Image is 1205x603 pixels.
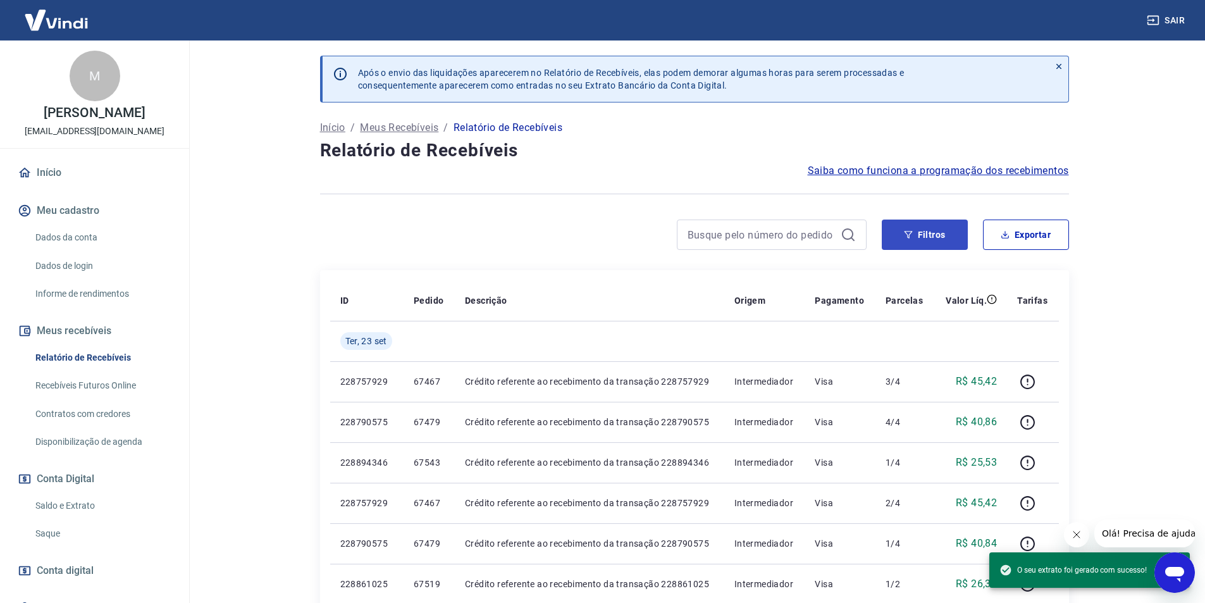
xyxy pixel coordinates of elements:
p: R$ 25,53 [956,455,997,470]
a: Dados da conta [30,225,174,251]
button: Conta Digital [15,465,174,493]
p: Crédito referente ao recebimento da transação 228757929 [465,497,714,509]
p: Crédito referente ao recebimento da transação 228757929 [465,375,714,388]
iframe: Botão para abrir a janela de mensagens [1154,552,1195,593]
a: Contratos com credores [30,401,174,427]
p: 228861025 [340,578,394,590]
p: 67467 [414,375,445,388]
p: Visa [815,537,865,550]
button: Filtros [882,220,968,250]
p: 1/4 [886,537,924,550]
p: 1/2 [886,578,924,590]
p: Pedido [414,294,443,307]
p: 4/4 [886,416,924,428]
a: Saiba como funciona a programação dos recebimentos [808,163,1069,178]
a: Início [320,120,345,135]
p: Visa [815,456,865,469]
span: Conta digital [37,562,94,580]
input: Busque pelo número do pedido [688,225,836,244]
a: Dados de login [30,253,174,279]
a: Meus Recebíveis [360,120,438,135]
a: Disponibilização de agenda [30,429,174,455]
h4: Relatório de Recebíveis [320,138,1069,163]
p: Tarifas [1017,294,1047,307]
p: 67479 [414,537,445,550]
button: Exportar [983,220,1069,250]
p: R$ 40,84 [956,536,997,551]
a: Recebíveis Futuros Online [30,373,174,399]
p: ID [340,294,349,307]
p: Após o envio das liquidações aparecerem no Relatório de Recebíveis, elas podem demorar algumas ho... [358,66,905,92]
p: 67543 [414,456,445,469]
p: Parcelas [886,294,923,307]
button: Meu cadastro [15,197,174,225]
a: Conta digital [15,557,174,585]
p: Crédito referente ao recebimento da transação 228790575 [465,537,714,550]
p: Visa [815,416,865,428]
iframe: Mensagem da empresa [1094,519,1195,547]
p: Relatório de Recebíveis [454,120,562,135]
p: / [443,120,448,135]
p: [EMAIL_ADDRESS][DOMAIN_NAME] [25,125,164,138]
p: / [350,120,355,135]
a: Início [15,159,174,187]
p: 67519 [414,578,445,590]
p: Intermediador [734,497,795,509]
p: 228757929 [340,375,394,388]
span: Olá! Precisa de ajuda? [8,9,106,19]
p: Valor Líq. [946,294,987,307]
p: 67467 [414,497,445,509]
p: 67479 [414,416,445,428]
p: Intermediador [734,456,795,469]
span: Ter, 23 set [345,335,387,347]
p: Visa [815,578,865,590]
p: Intermediador [734,416,795,428]
span: O seu extrato foi gerado com sucesso! [999,564,1147,576]
p: 228757929 [340,497,394,509]
p: Crédito referente ao recebimento da transação 228790575 [465,416,714,428]
p: Descrição [465,294,507,307]
p: 228894346 [340,456,394,469]
p: 228790575 [340,537,394,550]
p: [PERSON_NAME] [44,106,145,120]
p: Crédito referente ao recebimento da transação 228861025 [465,578,714,590]
p: 3/4 [886,375,924,388]
a: Saque [30,521,174,547]
p: Origem [734,294,765,307]
a: Saldo e Extrato [30,493,174,519]
p: Crédito referente ao recebimento da transação 228894346 [465,456,714,469]
p: 228790575 [340,416,394,428]
p: R$ 45,42 [956,495,997,511]
p: 1/4 [886,456,924,469]
a: Relatório de Recebíveis [30,345,174,371]
p: Intermediador [734,375,795,388]
iframe: Fechar mensagem [1064,522,1089,547]
p: R$ 40,86 [956,414,997,430]
p: Pagamento [815,294,864,307]
p: Visa [815,375,865,388]
p: R$ 45,42 [956,374,997,389]
button: Meus recebíveis [15,317,174,345]
p: R$ 26,38 [956,576,997,592]
div: M [70,51,120,101]
a: Informe de rendimentos [30,281,174,307]
button: Sair [1144,9,1190,32]
p: Intermediador [734,578,795,590]
p: Intermediador [734,537,795,550]
p: 2/4 [886,497,924,509]
img: Vindi [15,1,97,39]
p: Visa [815,497,865,509]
